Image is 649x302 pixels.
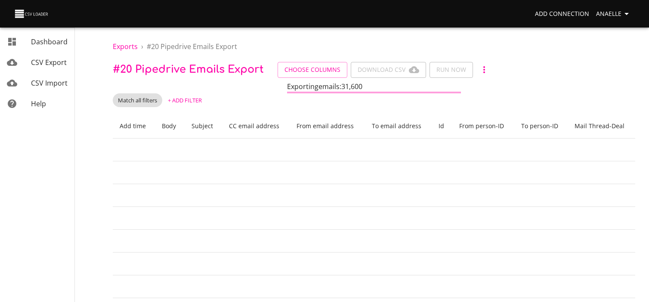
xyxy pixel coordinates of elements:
[514,114,568,139] th: To person - ID
[620,273,640,293] iframe: Intercom live chat
[113,114,155,139] th: Add time
[113,96,162,105] span: Match all filters
[284,65,340,75] span: Choose Columns
[452,114,514,139] th: From person - ID
[432,114,452,139] th: Id
[222,114,290,139] th: CC email address
[596,9,632,19] span: Anaelle
[365,114,432,139] th: To email address
[166,94,204,107] button: + Add Filter
[185,114,222,139] th: Subject
[535,9,589,19] span: Add Connection
[113,42,138,51] a: Exports
[532,6,593,22] a: Add Connection
[155,114,185,139] th: Body
[287,82,362,91] span: Exporting emails : 31,600
[31,99,46,108] span: Help
[278,62,347,78] button: Choose Columns
[593,6,635,22] button: Anaelle
[14,8,50,20] img: CSV Loader
[290,114,365,139] th: From email address
[31,58,67,67] span: CSV Export
[113,64,264,75] span: # 20 Pipedrive Emails Export
[113,93,162,107] div: Match all filters
[168,96,202,105] span: + Add Filter
[31,37,68,46] span: Dashboard
[568,114,635,139] th: Mail Thread - Deal
[141,41,143,52] li: ›
[147,42,237,51] span: # 20 Pipedrive Emails Export
[31,78,68,88] span: CSV Import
